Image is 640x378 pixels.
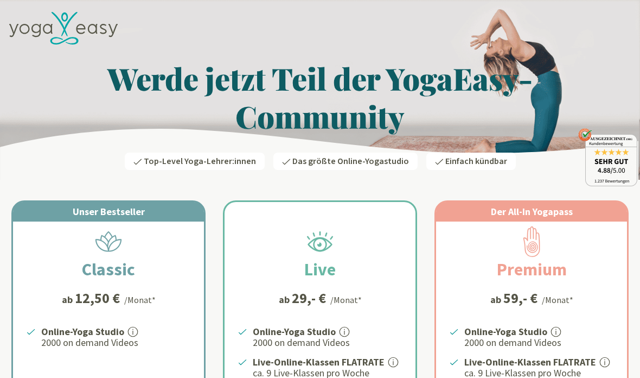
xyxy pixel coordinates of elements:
[253,356,385,368] strong: Live-Online-Klassen FLATRATE
[578,128,637,186] img: ausgezeichnet_badge.png
[253,336,402,349] p: 2000 on demand Videos
[62,292,75,307] span: ab
[491,205,573,218] span: Der All-In Yogapass
[503,291,537,305] div: 59,- €
[124,293,156,306] div: /Monat*
[464,336,614,349] p: 2000 on demand Videos
[464,356,596,368] strong: Live-Online-Klassen FLATRATE
[278,256,362,282] h2: Live
[490,292,503,307] span: ab
[73,205,145,218] span: Unser Bestseller
[41,325,124,338] strong: Online-Yoga Studio
[292,291,326,305] div: 29,- €
[75,291,120,305] div: 12,50 €
[144,155,256,167] span: Top-Level Yoga-Lehrer:innen
[3,59,637,135] h1: Werde jetzt Teil der YogaEasy-Community
[445,155,507,167] span: Einfach kündbar
[464,325,547,338] strong: Online-Yoga Studio
[330,293,362,306] div: /Monat*
[253,325,336,338] strong: Online-Yoga Studio
[56,256,161,282] h2: Classic
[279,292,292,307] span: ab
[292,155,409,167] span: Das größte Online-Yogastudio
[471,256,593,282] h2: Premium
[41,336,191,349] p: 2000 on demand Videos
[542,293,573,306] div: /Monat*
